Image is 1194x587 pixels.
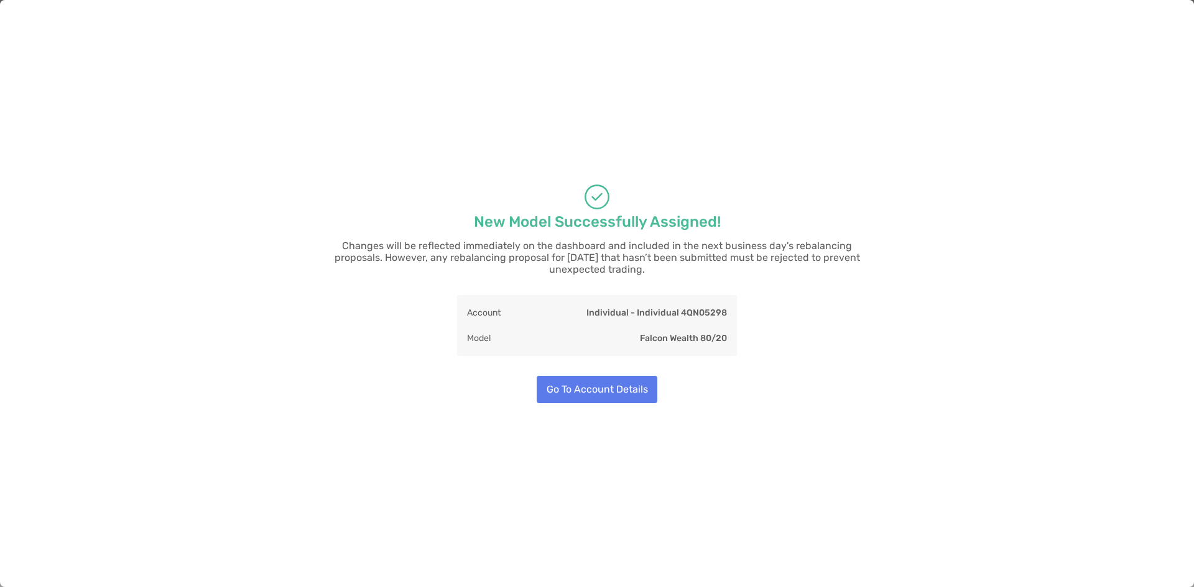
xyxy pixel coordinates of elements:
p: Model [467,330,491,346]
p: Individual - Individual 4QN05298 [586,305,727,321]
p: New Model Successfully Assigned! [474,214,721,230]
p: Falcon Wealth 80/20 [640,330,727,346]
p: Changes will be reflected immediately on the dashboard and included in the next business day's re... [317,240,877,275]
p: Account [467,305,501,321]
button: Go To Account Details [537,376,657,403]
